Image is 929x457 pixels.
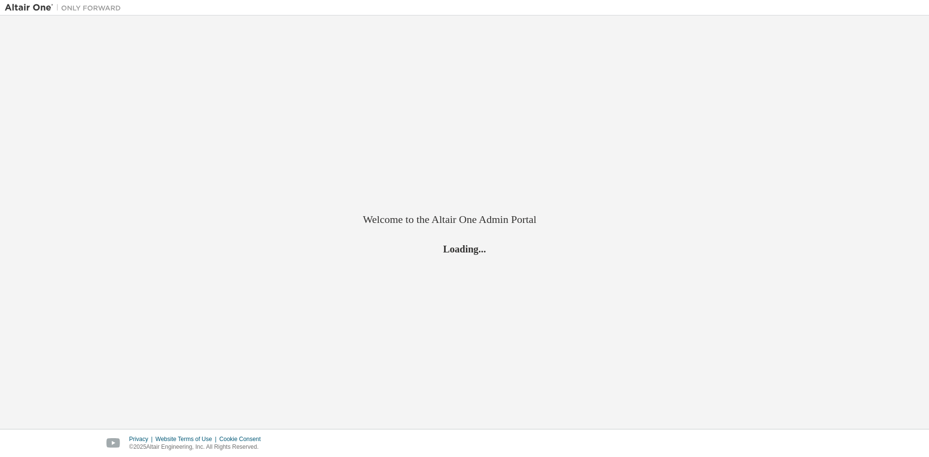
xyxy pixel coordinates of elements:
[219,435,266,443] div: Cookie Consent
[129,435,155,443] div: Privacy
[129,443,267,451] p: © 2025 Altair Engineering, Inc. All Rights Reserved.
[155,435,219,443] div: Website Terms of Use
[363,213,566,226] h2: Welcome to the Altair One Admin Portal
[363,242,566,255] h2: Loading...
[106,438,120,448] img: youtube.svg
[5,3,126,13] img: Altair One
